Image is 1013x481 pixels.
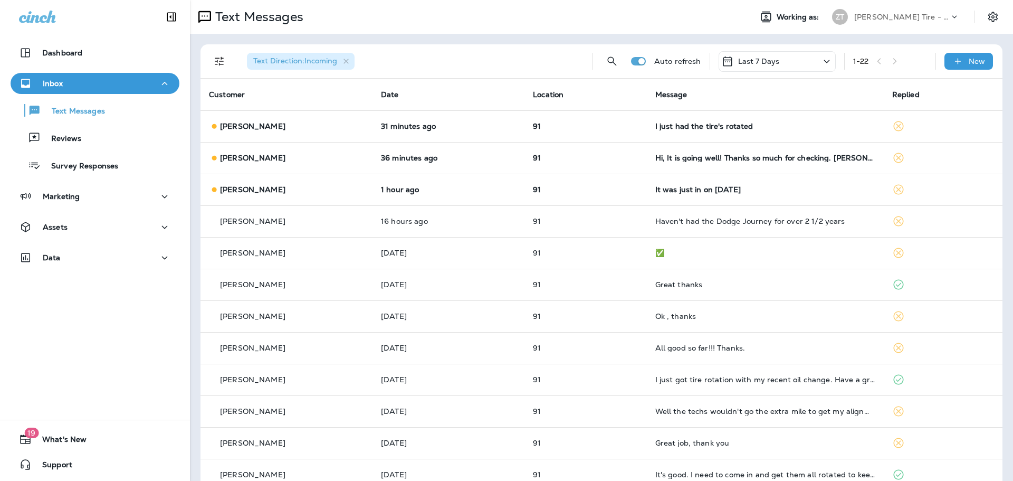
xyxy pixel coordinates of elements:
[655,90,687,99] span: Message
[253,56,337,65] span: Text Direction : Incoming
[381,249,516,257] p: Aug 20, 2025 11:25 AM
[381,122,516,130] p: Aug 21, 2025 11:28 AM
[11,429,179,450] button: 19What's New
[43,223,68,231] p: Assets
[655,122,875,130] div: I just had the tire's rotated
[533,280,541,289] span: 91
[892,90,920,99] span: Replied
[655,344,875,352] div: All good so far!!! Thanks.
[220,154,285,162] p: [PERSON_NAME]
[655,375,875,384] div: I just got tire rotation with my recent oil change. Have a great day.
[41,134,81,144] p: Reviews
[220,217,285,225] p: [PERSON_NAME]
[533,343,541,353] span: 91
[533,470,541,479] span: 91
[381,375,516,384] p: Aug 18, 2025 11:24 AM
[220,407,285,416] p: [PERSON_NAME]
[11,99,179,121] button: Text Messages
[11,154,179,176] button: Survey Responses
[32,435,87,448] span: What's New
[209,51,230,72] button: Filters
[533,407,541,416] span: 91
[381,312,516,320] p: Aug 19, 2025 05:01 PM
[655,407,875,416] div: Well the techs wouldn't go the extra mile to get my alignment correct an told me my a arms wasn't...
[220,249,285,257] p: [PERSON_NAME]
[854,13,949,21] p: [PERSON_NAME] Tire - [PERSON_NAME]
[832,9,848,25] div: ZT
[11,127,179,149] button: Reviews
[381,439,516,447] p: Aug 16, 2025 02:56 PM
[381,90,399,99] span: Date
[533,248,541,258] span: 91
[654,57,701,65] p: Auto refresh
[43,253,61,262] p: Data
[11,186,179,207] button: Marketing
[533,121,541,131] span: 91
[11,247,179,268] button: Data
[533,153,541,163] span: 91
[220,122,285,130] p: [PERSON_NAME]
[655,470,875,479] div: It's good. I need to come in and get them all rotated to keep the replacement plan
[42,49,82,57] p: Dashboard
[11,216,179,238] button: Assets
[655,217,875,225] div: Haven't had the Dodge Journey for over 2 1/2 years
[533,216,541,226] span: 91
[381,185,516,194] p: Aug 21, 2025 10:23 AM
[43,192,80,201] p: Marketing
[41,107,105,117] p: Text Messages
[983,7,1002,26] button: Settings
[220,312,285,320] p: [PERSON_NAME]
[533,438,541,448] span: 91
[777,13,821,22] span: Working as:
[220,439,285,447] p: [PERSON_NAME]
[533,375,541,384] span: 91
[381,407,516,416] p: Aug 18, 2025 12:26 AM
[738,57,780,65] p: Last 7 Days
[11,73,179,94] button: Inbox
[381,280,516,289] p: Aug 20, 2025 11:22 AM
[220,375,285,384] p: [PERSON_NAME]
[41,162,118,172] p: Survey Responses
[24,428,39,438] span: 19
[533,185,541,194] span: 91
[655,154,875,162] div: Hi, It is going well! Thanks so much for checking. Kim
[220,344,285,352] p: [PERSON_NAME]
[211,9,303,25] p: Text Messages
[220,185,285,194] p: [PERSON_NAME]
[32,460,72,473] span: Support
[220,280,285,289] p: [PERSON_NAME]
[381,154,516,162] p: Aug 21, 2025 11:23 AM
[381,470,516,479] p: Aug 16, 2025 12:34 PM
[655,280,875,289] div: Great thanks
[655,312,875,320] div: Ok , thanks
[381,344,516,352] p: Aug 18, 2025 06:23 PM
[381,217,516,225] p: Aug 20, 2025 07:14 PM
[11,454,179,475] button: Support
[853,57,869,65] div: 1 - 22
[157,6,186,27] button: Collapse Sidebar
[220,470,285,479] p: [PERSON_NAME]
[43,79,63,88] p: Inbox
[601,51,623,72] button: Search Messages
[969,57,985,65] p: New
[209,90,245,99] span: Customer
[655,185,875,194] div: It was just in on August 1st
[655,249,875,257] div: ✅
[11,42,179,63] button: Dashboard
[247,53,355,70] div: Text Direction:Incoming
[655,439,875,447] div: Great job, thank you
[533,90,563,99] span: Location
[533,312,541,321] span: 91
